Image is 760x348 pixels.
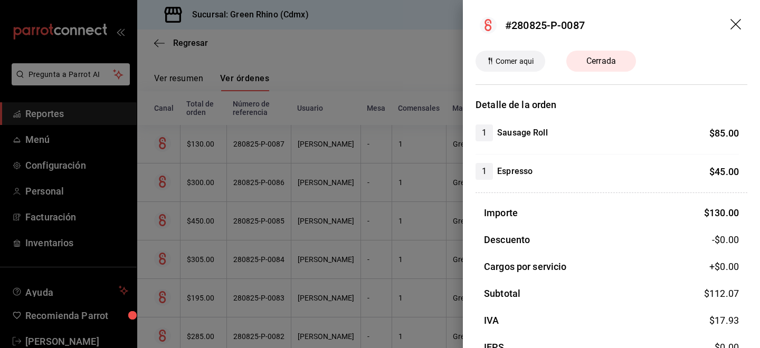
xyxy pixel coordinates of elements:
div: #280825-P-0087 [505,17,585,33]
h3: Subtotal [484,286,520,301]
h3: Importe [484,206,518,220]
span: $ 45.00 [709,166,739,177]
span: Cerrada [580,55,622,67]
span: $ 130.00 [704,207,739,218]
span: 1 [476,127,493,139]
button: drag [730,19,743,32]
span: +$ 0.00 [709,259,739,274]
span: -$0.00 [712,233,739,247]
h3: IVA [484,313,499,327]
span: $ 85.00 [709,128,739,139]
span: 1 [476,165,493,178]
h3: Descuento [484,233,530,247]
h4: Sausage Roll [497,127,548,139]
span: Comer aqui [491,56,538,67]
span: $ 112.07 [704,288,739,299]
h3: Detalle de la orden [476,98,747,112]
span: $ 17.93 [709,315,739,326]
h4: Espresso [497,165,533,178]
h3: Cargos por servicio [484,259,567,274]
